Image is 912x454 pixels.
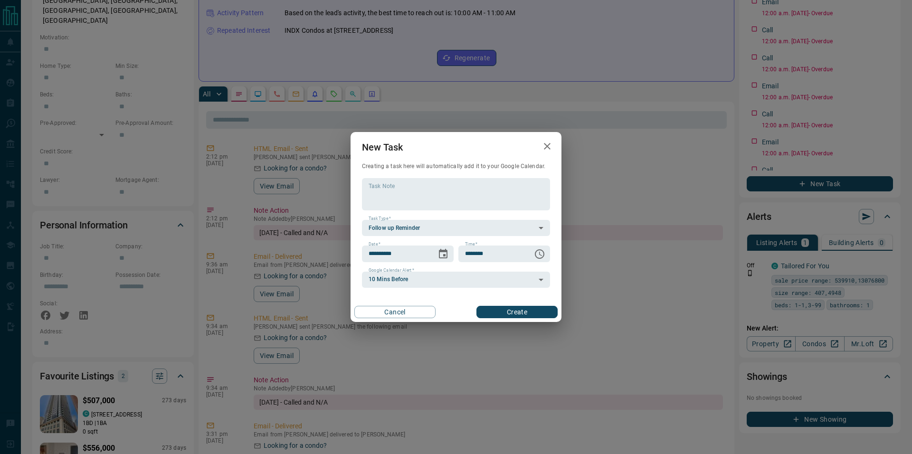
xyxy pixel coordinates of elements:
div: 10 Mins Before [362,272,550,288]
label: Task Type [369,216,391,222]
label: Time [465,241,477,247]
button: Create [476,306,558,318]
p: Creating a task here will automatically add it to your Google Calendar. [362,162,550,170]
button: Cancel [354,306,436,318]
h2: New Task [351,132,414,162]
button: Choose time, selected time is 6:00 AM [530,245,549,264]
div: Follow up Reminder [362,220,550,236]
label: Google Calendar Alert [369,267,414,274]
label: Date [369,241,380,247]
button: Choose date, selected date is Nov 13, 2025 [434,245,453,264]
